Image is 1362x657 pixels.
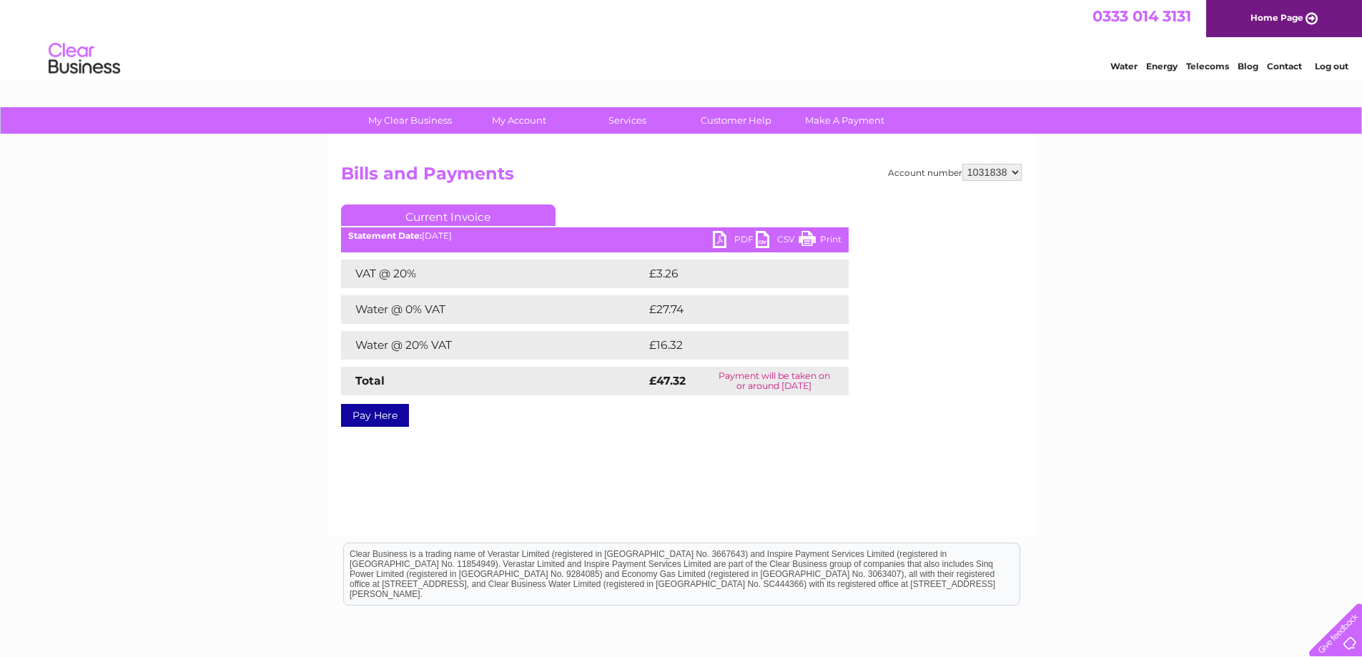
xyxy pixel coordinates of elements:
[341,231,849,241] div: [DATE]
[646,260,815,288] td: £3.26
[568,107,686,134] a: Services
[344,8,1020,69] div: Clear Business is a trading name of Verastar Limited (registered in [GEOGRAPHIC_DATA] No. 3667643...
[348,230,422,241] b: Statement Date:
[1315,61,1348,71] a: Log out
[677,107,795,134] a: Customer Help
[888,164,1022,181] div: Account number
[355,374,385,387] strong: Total
[700,367,849,395] td: Payment will be taken on or around [DATE]
[1146,61,1178,71] a: Energy
[341,295,646,324] td: Water @ 0% VAT
[649,374,686,387] strong: £47.32
[786,107,904,134] a: Make A Payment
[341,331,646,360] td: Water @ 20% VAT
[713,231,756,252] a: PDF
[799,231,842,252] a: Print
[341,164,1022,191] h2: Bills and Payments
[756,231,799,252] a: CSV
[341,204,556,226] a: Current Invoice
[341,260,646,288] td: VAT @ 20%
[351,107,469,134] a: My Clear Business
[646,331,819,360] td: £16.32
[646,295,819,324] td: £27.74
[1110,61,1138,71] a: Water
[1238,61,1258,71] a: Blog
[48,37,121,81] img: logo.png
[1267,61,1302,71] a: Contact
[1092,7,1191,25] a: 0333 014 3131
[1186,61,1229,71] a: Telecoms
[341,404,409,427] a: Pay Here
[460,107,578,134] a: My Account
